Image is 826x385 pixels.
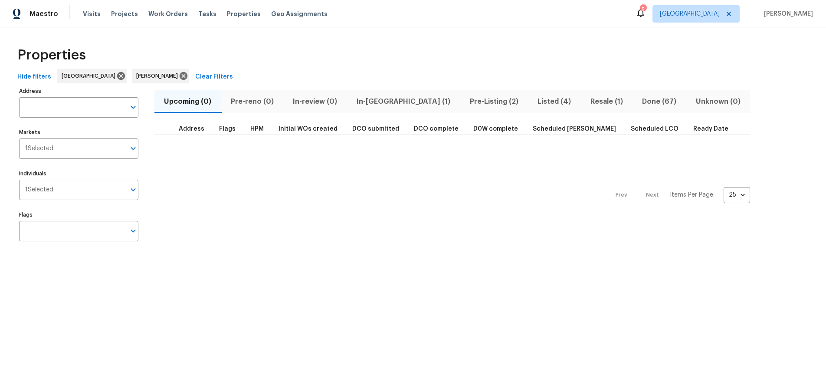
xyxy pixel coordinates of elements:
button: Clear Filters [192,69,236,85]
nav: Pagination Navigation [607,140,750,250]
span: Properties [17,51,86,59]
span: Tasks [198,11,216,17]
span: Work Orders [148,10,188,18]
span: DCO complete [414,126,459,132]
span: Pre-reno (0) [226,95,279,108]
span: 1 Selected [25,145,53,152]
span: Resale (1) [586,95,627,108]
span: DCO submitted [352,126,399,132]
span: HPM [250,126,264,132]
span: Geo Assignments [271,10,328,18]
button: Open [127,142,139,155]
span: Hide filters [17,72,51,82]
span: Initial WOs created [279,126,338,132]
label: Address [19,89,138,94]
span: Ready Date [693,126,728,132]
div: 5 [640,5,646,14]
span: [GEOGRAPHIC_DATA] [62,72,119,80]
span: [GEOGRAPHIC_DATA] [660,10,720,18]
label: Individuals [19,171,138,176]
span: In-[GEOGRAPHIC_DATA] (1) [352,95,455,108]
span: [PERSON_NAME] [136,72,181,80]
span: Clear Filters [195,72,233,82]
button: Open [127,101,139,113]
span: Unknown (0) [692,95,745,108]
div: [GEOGRAPHIC_DATA] [57,69,127,83]
span: Scheduled [PERSON_NAME] [533,126,616,132]
label: Flags [19,212,138,217]
span: 1 Selected [25,186,53,194]
span: Listed (4) [533,95,576,108]
span: Address [179,126,204,132]
div: [PERSON_NAME] [132,69,189,83]
div: 25 [724,184,750,206]
span: Done (67) [638,95,681,108]
span: D0W complete [473,126,518,132]
span: Upcoming (0) [160,95,216,108]
span: Flags [219,126,236,132]
span: Visits [83,10,101,18]
span: Pre-Listing (2) [465,95,523,108]
button: Open [127,184,139,196]
p: Items Per Page [670,191,713,199]
span: Maestro [29,10,58,18]
span: Projects [111,10,138,18]
button: Hide filters [14,69,55,85]
span: [PERSON_NAME] [760,10,813,18]
button: Open [127,225,139,237]
label: Markets [19,130,138,135]
span: Scheduled LCO [631,126,678,132]
span: In-review (0) [288,95,342,108]
span: Properties [227,10,261,18]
